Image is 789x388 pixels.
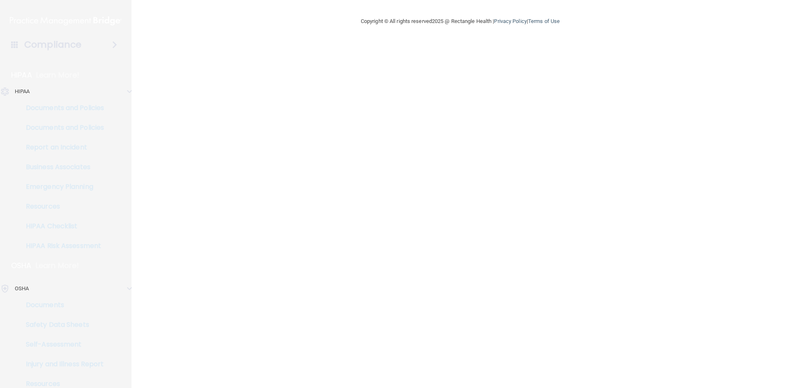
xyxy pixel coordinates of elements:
[5,124,118,132] p: Documents and Policies
[11,70,32,80] p: HIPAA
[5,380,118,388] p: Resources
[5,301,118,309] p: Documents
[5,340,118,349] p: Self-Assessment
[5,242,118,250] p: HIPAA Risk Assessment
[5,183,118,191] p: Emergency Planning
[5,163,118,171] p: Business Associates
[5,321,118,329] p: Safety Data Sheets
[36,261,79,271] p: Learn More!
[310,8,610,34] div: Copyright © All rights reserved 2025 @ Rectangle Health | |
[528,18,560,24] a: Terms of Use
[5,104,118,112] p: Documents and Policies
[5,360,118,368] p: Injury and Illness Report
[5,202,118,211] p: Resources
[15,87,30,96] p: HIPAA
[11,261,32,271] p: OSHA
[5,143,118,152] p: Report an Incident
[15,284,29,294] p: OSHA
[36,70,80,80] p: Learn More!
[5,222,118,230] p: HIPAA Checklist
[494,18,526,24] a: Privacy Policy
[10,13,122,29] img: PMB logo
[24,39,81,51] h4: Compliance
